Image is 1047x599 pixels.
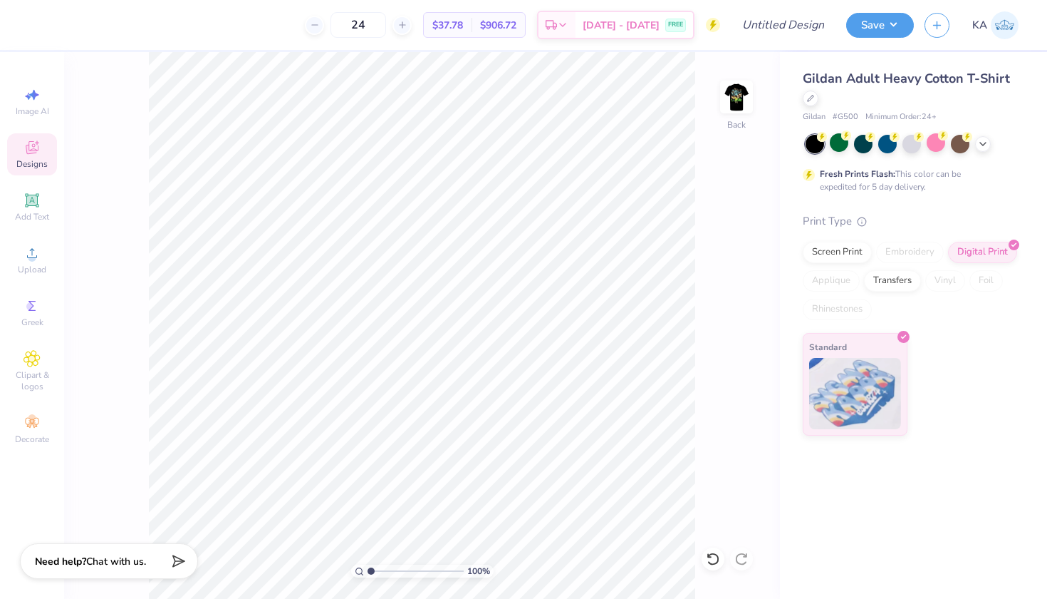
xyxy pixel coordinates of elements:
[969,270,1003,292] div: Foil
[18,264,46,275] span: Upload
[803,242,872,263] div: Screen Print
[467,565,490,578] span: 100 %
[820,168,895,180] strong: Fresh Prints Flash:
[86,555,146,568] span: Chat with us.
[864,270,921,292] div: Transfers
[803,213,1019,230] div: Print Type
[803,70,1010,87] span: Gildan Adult Heavy Cotton T-Shirt
[16,106,49,117] span: Image AI
[15,211,49,222] span: Add Text
[15,434,49,445] span: Decorate
[432,18,463,33] span: $37.78
[991,11,1019,39] img: Kristen Afacan
[865,111,937,123] span: Minimum Order: 24 +
[583,18,660,33] span: [DATE] - [DATE]
[803,299,872,320] div: Rhinestones
[35,555,86,568] strong: Need help?
[21,317,43,328] span: Greek
[820,168,995,193] div: This color can be expedited for 5 day delivery.
[668,20,683,30] span: FREE
[16,158,48,170] span: Designs
[7,369,57,392] span: Clipart & logos
[330,12,386,38] input: – –
[833,111,858,123] span: # G500
[876,242,944,263] div: Embroidery
[731,11,835,39] input: Untitled Design
[972,11,1019,39] a: KA
[722,83,751,111] img: Back
[480,18,516,33] span: $906.72
[727,118,746,131] div: Back
[948,242,1017,263] div: Digital Print
[846,13,914,38] button: Save
[809,339,847,354] span: Standard
[972,17,987,34] span: KA
[803,111,825,123] span: Gildan
[803,270,860,292] div: Applique
[925,270,965,292] div: Vinyl
[809,358,901,429] img: Standard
